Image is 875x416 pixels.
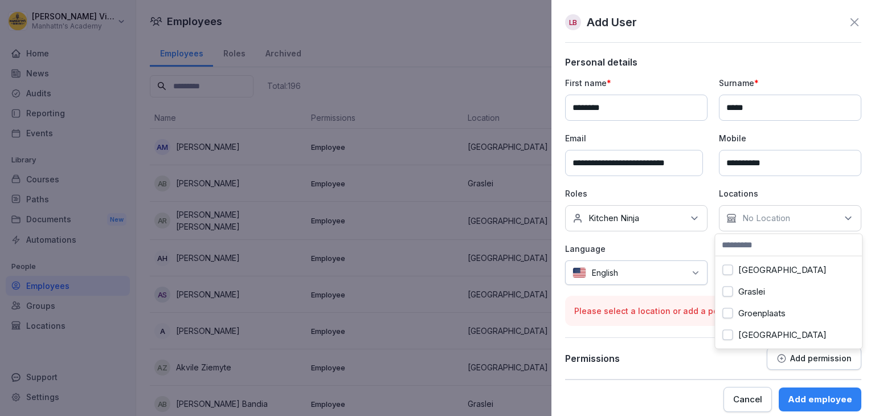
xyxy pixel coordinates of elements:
[767,347,861,370] button: Add permission
[738,308,786,319] label: Groenplaats
[565,56,861,68] p: Personal details
[565,132,708,144] p: Email
[587,14,637,31] p: Add User
[790,354,852,363] p: Add permission
[719,187,861,199] p: Locations
[738,287,765,297] label: Graslei
[779,388,861,411] button: Add employee
[565,187,708,199] p: Roles
[738,330,827,340] label: [GEOGRAPHIC_DATA]
[742,213,790,224] p: No Location
[733,393,762,406] div: Cancel
[738,265,827,275] label: [GEOGRAPHIC_DATA]
[788,393,852,406] div: Add employee
[565,260,708,285] div: English
[565,14,581,30] div: LB
[588,213,639,224] p: Kitchen Ninja
[573,267,586,278] img: us.svg
[719,77,861,89] p: Surname
[565,77,708,89] p: First name
[565,243,708,255] p: Language
[719,132,861,144] p: Mobile
[723,387,772,412] button: Cancel
[565,353,620,364] p: Permissions
[574,305,852,317] p: Please select a location or add a permission.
